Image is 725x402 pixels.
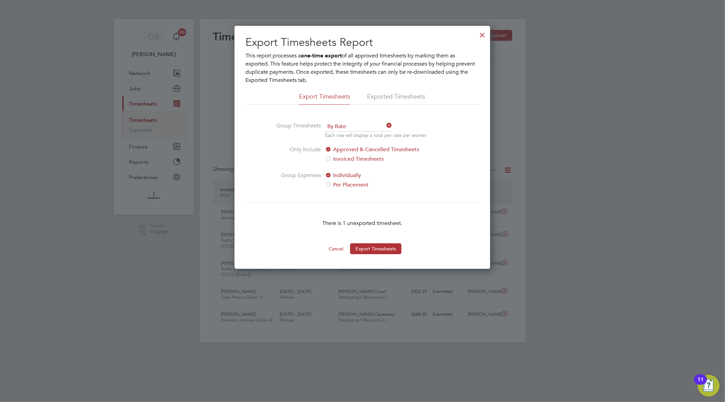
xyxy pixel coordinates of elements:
button: Open Resource Center, 11 new notifications [698,375,720,397]
span: By Rate [325,122,392,132]
p: There is 1 unexported timesheet. [245,219,479,227]
label: Invoiced Timesheets [325,155,439,163]
li: Exported Timesheets [367,92,425,105]
label: Approved & Cancelled Timesheets [325,145,439,154]
button: Cancel [323,243,349,254]
div: 11 [697,380,704,388]
label: Per Placement [325,181,439,189]
label: Group Expenses [270,171,321,189]
button: Export Timesheets [350,243,401,254]
label: Individually [325,171,439,179]
h2: Export Timesheets Report [245,35,479,50]
p: Each row will display a total per rate per worker [325,132,427,139]
label: Group Timesheets [270,122,321,137]
label: Only Include [270,145,321,163]
p: This report processes a of all approved timesheets by marking them as exported. This feature help... [245,52,479,84]
b: one-time export [301,52,342,59]
li: Export Timesheets [299,92,350,105]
